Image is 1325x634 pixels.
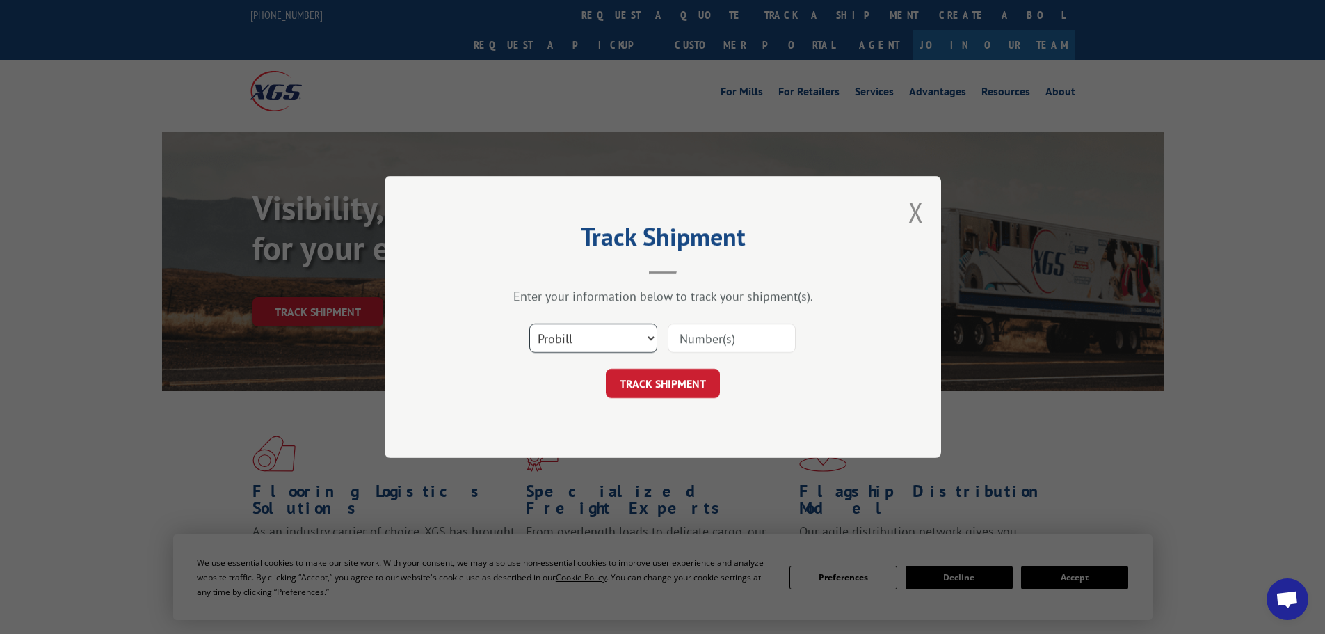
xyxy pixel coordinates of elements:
[908,193,924,230] button: Close modal
[1267,578,1308,620] div: Open chat
[454,288,872,304] div: Enter your information below to track your shipment(s).
[668,324,796,353] input: Number(s)
[606,369,720,398] button: TRACK SHIPMENT
[454,227,872,253] h2: Track Shipment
